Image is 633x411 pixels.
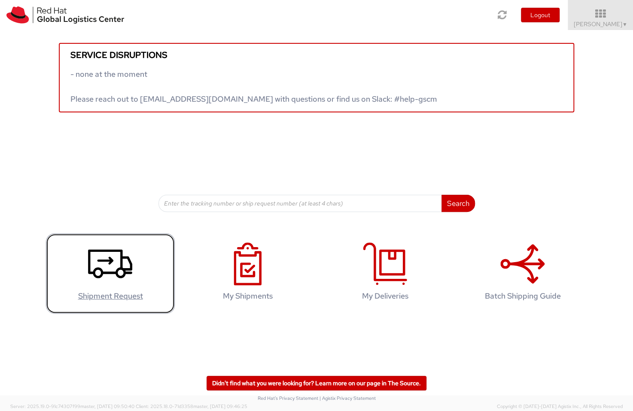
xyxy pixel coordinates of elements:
img: rh-logistics-00dfa346123c4ec078e1.svg [6,6,124,24]
span: ▼ [622,21,627,28]
a: | Agistix Privacy Statement [320,395,376,401]
button: Search [441,195,475,212]
h4: Batch Shipping Guide [467,292,578,300]
h5: Service disruptions [70,50,563,60]
span: [PERSON_NAME] [574,20,627,28]
a: My Shipments [183,233,312,314]
a: Service disruptions - none at the moment Please reach out to [EMAIL_ADDRESS][DOMAIN_NAME] with qu... [59,43,574,112]
a: Batch Shipping Guide [458,233,587,314]
input: Enter the tracking number or ship request number (at least 4 chars) [158,195,442,212]
h4: My Shipments [192,292,303,300]
a: Red Hat's Privacy Statement [258,395,318,401]
button: Logout [521,8,560,22]
a: My Deliveries [321,233,450,314]
a: Didn't find what you were looking for? Learn more on our page in The Source. [207,376,426,390]
span: Server: 2025.19.0-91c74307f99 [10,403,134,409]
h4: Shipment Request [55,292,166,300]
span: master, [DATE] 09:46:25 [193,403,247,409]
a: Shipment Request [46,233,175,314]
span: Copyright © [DATE]-[DATE] Agistix Inc., All Rights Reserved [497,403,623,410]
span: Client: 2025.18.0-71d3358 [136,403,247,409]
h4: My Deliveries [330,292,441,300]
span: - none at the moment Please reach out to [EMAIL_ADDRESS][DOMAIN_NAME] with questions or find us o... [70,69,437,104]
span: master, [DATE] 09:50:40 [80,403,134,409]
